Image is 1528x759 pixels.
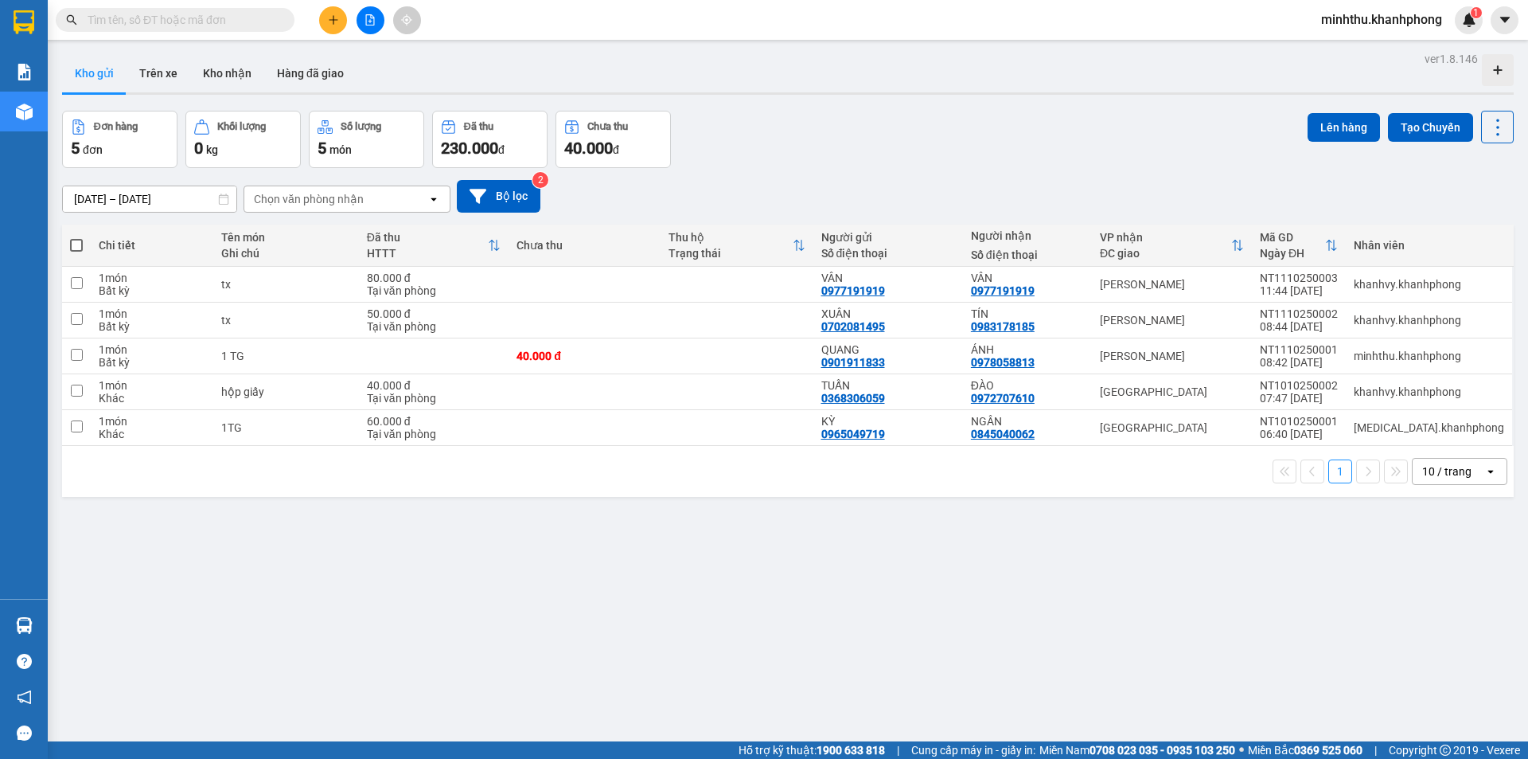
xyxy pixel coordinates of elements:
img: logo-vxr [14,10,34,34]
div: [PERSON_NAME] [1100,314,1244,327]
span: question-circle [17,654,32,669]
div: 1 món [99,307,205,320]
div: TÍN [971,307,1084,320]
svg: open [1484,465,1497,478]
button: Hàng đã giao [264,54,357,92]
span: 40.000 [564,139,613,158]
span: caret-down [1498,13,1512,27]
div: 07:47 [DATE] [1260,392,1338,405]
div: Khác [99,428,205,440]
span: minhthu.khanhphong [1308,10,1455,29]
div: Số lượng [341,121,381,132]
div: Nhân viên [1354,239,1504,252]
div: VÂN [971,272,1084,284]
span: món [329,143,352,156]
button: 1 [1328,460,1352,483]
div: VP nhận [1100,231,1231,244]
sup: 1 [1471,7,1482,18]
div: Chưa thu [516,239,653,252]
div: Đã thu [367,231,488,244]
div: Khối lượng [217,121,266,132]
div: 0368306059 [821,392,885,405]
span: copyright [1440,745,1451,756]
div: Người nhận [971,229,1084,242]
span: message [17,726,32,741]
div: 50.000 đ [367,307,501,320]
button: Tạo Chuyến [1388,113,1473,142]
span: đơn [83,143,103,156]
strong: 0708 023 035 - 0935 103 250 [1089,744,1235,757]
div: VÂN [821,272,955,284]
button: Bộ lọc [457,180,540,213]
span: search [66,14,77,25]
div: 08:42 [DATE] [1260,356,1338,369]
div: Ngày ĐH [1260,247,1325,260]
div: NT1110250002 [1260,307,1338,320]
strong: 1900 633 818 [817,744,885,757]
div: 1 món [99,379,205,392]
div: Bất kỳ [99,356,205,369]
span: plus [328,14,339,25]
button: Trên xe [127,54,190,92]
div: Tại văn phòng [367,320,501,333]
div: 1 món [99,272,205,284]
sup: 2 [532,172,548,188]
div: 0901911833 [821,356,885,369]
div: 0977191919 [821,284,885,297]
div: 10 / trang [1422,464,1471,479]
svg: open [427,193,440,205]
div: 1 TG [221,350,351,362]
th: Toggle SortBy [1092,225,1252,267]
th: Toggle SortBy [661,225,813,267]
img: icon-new-feature [1462,13,1476,27]
button: Số lượng5món [309,111,424,168]
div: minhthu.khanhphong [1354,350,1504,362]
div: NT1010250002 [1260,379,1338,392]
div: tham.khanhphong [1354,421,1504,434]
div: Ghi chú [221,247,351,260]
div: Trạng thái [668,247,792,260]
div: [GEOGRAPHIC_DATA] [1100,385,1244,398]
span: 0 [194,139,203,158]
span: 1 [1473,7,1479,18]
div: [GEOGRAPHIC_DATA] [1100,421,1244,434]
div: Số điện thoại [971,248,1084,261]
button: file-add [357,6,384,34]
div: Đơn hàng [94,121,138,132]
div: Mã GD [1260,231,1325,244]
div: 0983178185 [971,320,1035,333]
img: warehouse-icon [16,104,33,120]
div: 40.000 đ [367,379,501,392]
div: Tên món [221,231,351,244]
div: khanhvy.khanhphong [1354,385,1504,398]
div: tx [221,314,351,327]
div: Tạo kho hàng mới [1482,54,1514,86]
div: 0978058813 [971,356,1035,369]
span: file-add [364,14,376,25]
div: Bất kỳ [99,284,205,297]
div: 40.000 đ [516,350,653,362]
span: 5 [318,139,326,158]
div: NT1010250001 [1260,415,1338,428]
div: [PERSON_NAME] [1100,278,1244,291]
button: Chưa thu40.000đ [555,111,671,168]
div: 06:40 [DATE] [1260,428,1338,440]
strong: 0369 525 060 [1294,744,1362,757]
span: | [897,741,899,759]
div: NT1110250001 [1260,343,1338,356]
div: 11:44 [DATE] [1260,284,1338,297]
button: Kho gửi [62,54,127,92]
th: Toggle SortBy [359,225,509,267]
span: ⚪️ [1239,747,1244,753]
div: KỲ [821,415,955,428]
div: 0702081495 [821,320,885,333]
div: Khác [99,392,205,405]
div: Chi tiết [99,239,205,252]
div: Tại văn phòng [367,428,501,440]
div: Tại văn phòng [367,392,501,405]
div: 60.000 đ [367,415,501,428]
div: 0972707610 [971,392,1035,405]
div: TUẤN [821,379,955,392]
div: Đã thu [464,121,493,132]
th: Toggle SortBy [1252,225,1346,267]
